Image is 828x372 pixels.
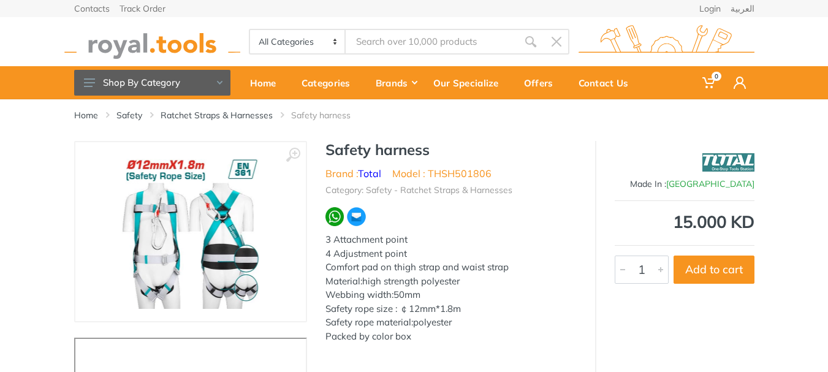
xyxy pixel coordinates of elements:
a: Categories [293,66,367,99]
img: royal.tools Logo [64,25,240,59]
a: Safety [116,109,142,121]
img: ma.webp [346,207,367,227]
span: 0 [712,72,721,81]
a: العربية [731,4,754,13]
input: Site search [346,29,517,55]
nav: breadcrumb [74,109,754,121]
div: Comfort pad on thigh strap and waist strap [325,260,577,275]
a: Contact Us [570,66,645,99]
a: Our Specialize [425,66,515,99]
div: Made In : [615,178,754,191]
li: Brand : [325,166,381,181]
a: Track Order [120,4,165,13]
h1: Safety harness [325,141,577,159]
a: Home [241,66,293,99]
select: Category [250,30,346,53]
div: Material:high strength polyester [325,275,577,289]
div: Safety rope material:polyester [325,316,577,330]
div: Categories [293,70,367,96]
a: Offers [515,66,570,99]
img: royal.tools Logo [579,25,754,59]
a: Ratchet Straps & Harnesses [161,109,273,121]
a: Home [74,109,98,121]
button: Add to cart [674,256,754,284]
div: Contact Us [570,70,645,96]
a: Total [358,167,381,180]
a: Login [699,4,721,13]
div: Safety rope size : ￠12mm*1.8m [325,302,577,316]
div: Home [241,70,293,96]
span: [GEOGRAPHIC_DATA] [666,178,754,189]
a: 0 [694,66,725,99]
div: Brands [367,70,425,96]
a: Contacts [74,4,110,13]
li: Model : THSH501806 [392,166,492,181]
div: Our Specialize [425,70,515,96]
div: 4 Adjustment point [325,247,577,261]
div: Offers [515,70,570,96]
li: Safety harness [291,109,369,121]
li: Category: Safety - Ratchet Straps & Harnesses [325,184,512,197]
img: Royal Tools - Safety harness [121,154,259,309]
div: Packed by color box [325,330,577,344]
button: Shop By Category [74,70,230,96]
div: 3 Attachment point [325,233,577,247]
div: Webbing width:50mm [325,288,577,302]
img: Total [702,147,754,178]
div: 15.000 KD [615,213,754,230]
img: wa.webp [325,207,344,226]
